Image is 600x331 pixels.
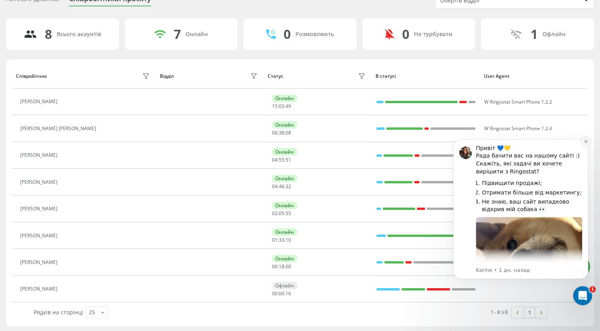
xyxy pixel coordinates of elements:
[20,206,59,212] div: [PERSON_NAME]
[279,183,284,190] span: 46
[279,210,284,217] span: 05
[284,27,291,42] div: 0
[20,99,59,104] div: [PERSON_NAME]
[20,126,98,131] div: [PERSON_NAME] [PERSON_NAME]
[272,282,297,289] div: Офлайн
[279,129,284,136] span: 38
[295,31,334,38] div: Розмовляють
[160,73,174,79] div: Відділ
[20,260,59,265] div: [PERSON_NAME]
[272,211,291,216] div: : :
[20,233,59,239] div: [PERSON_NAME]
[20,179,59,185] div: [PERSON_NAME]
[483,73,584,79] div: User Agent
[286,103,291,110] span: 49
[491,308,508,316] div: 1 - 8 з 8
[272,103,278,110] span: 15
[286,183,291,190] span: 32
[286,129,291,136] span: 08
[279,103,284,110] span: 03
[441,127,600,310] iframe: Intercom notifications сообщение
[376,73,476,79] div: В статусі
[272,291,291,296] div: : :
[542,31,565,38] div: Офлайн
[286,210,291,217] span: 55
[45,27,52,42] div: 8
[272,104,291,109] div: : :
[174,27,181,42] div: 7
[523,307,535,318] a: 1
[16,73,47,79] div: Співробітник
[484,98,552,105] span: W Ringostat Smart Phone 1.2.2
[272,130,291,136] div: : :
[272,290,278,297] span: 00
[272,255,297,262] div: Онлайн
[272,94,297,102] div: Онлайн
[272,184,291,189] div: : :
[272,148,297,156] div: Онлайн
[531,27,538,42] div: 1
[272,210,278,217] span: 02
[414,31,452,38] div: Не турбувати
[286,156,291,163] span: 51
[34,308,83,316] span: Рядків на сторінці
[272,129,278,136] span: 06
[272,264,291,269] div: : :
[186,31,208,38] div: Онлайн
[279,156,284,163] span: 55
[272,156,278,163] span: 04
[272,237,278,243] span: 01
[272,228,297,236] div: Онлайн
[272,237,291,243] div: : :
[272,121,297,129] div: Онлайн
[286,237,291,243] span: 10
[272,263,278,270] span: 00
[286,290,291,297] span: 16
[272,175,297,182] div: Онлайн
[589,286,596,293] span: 1
[279,290,284,297] span: 00
[402,27,409,42] div: 0
[272,157,291,163] div: : :
[272,202,297,209] div: Онлайн
[272,183,278,190] span: 04
[89,308,95,316] div: 25
[573,286,592,305] iframe: Intercom live chat
[57,31,101,38] div: Всього акаунтів
[268,73,283,79] div: Статус
[286,263,291,270] span: 00
[279,237,284,243] span: 33
[20,286,59,292] div: [PERSON_NAME]
[279,263,284,270] span: 18
[20,152,59,158] div: [PERSON_NAME]
[484,125,552,132] span: W Ringostat Smart Phone 1.2.4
